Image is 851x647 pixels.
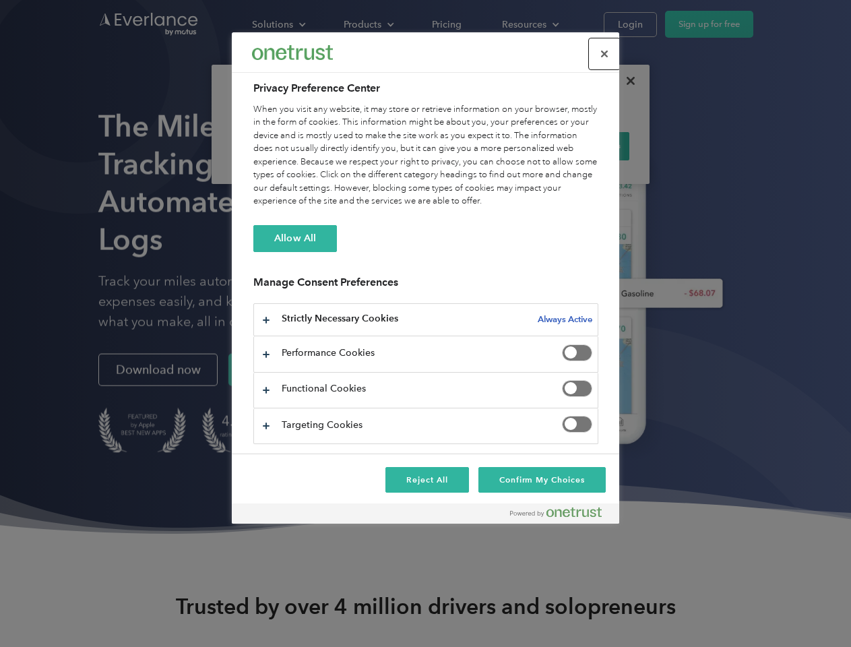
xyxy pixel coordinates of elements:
[510,507,612,524] a: Powered by OneTrust Opens in a new Tab
[510,507,602,518] img: Powered by OneTrust Opens in a new Tab
[232,32,619,524] div: Preference center
[253,276,598,297] h3: Manage Consent Preferences
[253,80,598,96] h2: Privacy Preference Center
[385,467,469,493] button: Reject All
[252,45,333,59] img: Everlance
[478,467,606,493] button: Confirm My Choices
[590,39,619,69] button: Close
[252,39,333,66] div: Everlance
[253,103,598,208] div: When you visit any website, it may store or retrieve information on your browser, mostly in the f...
[253,225,337,252] button: Allow All
[232,32,619,524] div: Privacy Preference Center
